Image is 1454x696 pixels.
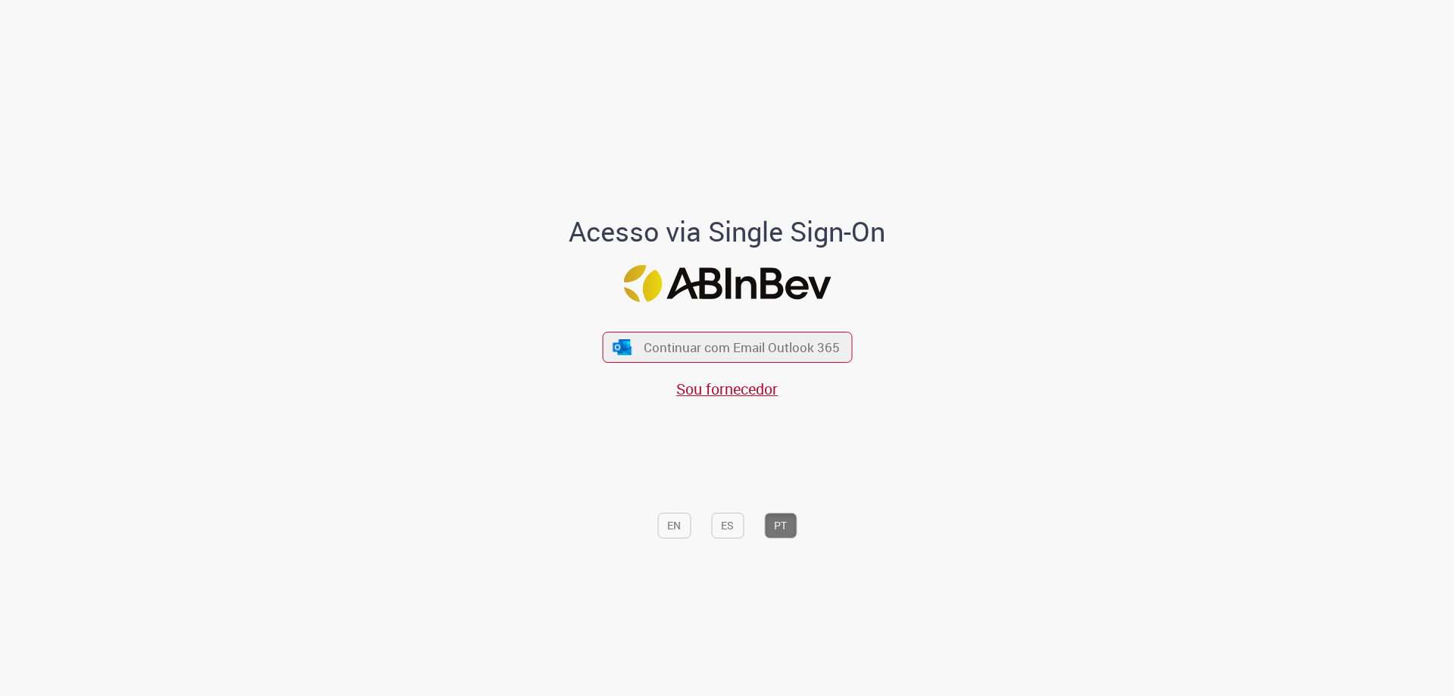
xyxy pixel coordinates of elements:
button: ícone Azure/Microsoft 360 Continuar com Email Outlook 365 [602,332,852,363]
h1: Acesso via Single Sign-On [517,217,938,247]
button: ES [711,513,744,538]
img: Logo ABInBev [623,265,831,302]
a: Sou fornecedor [676,379,778,399]
img: ícone Azure/Microsoft 360 [612,339,633,355]
button: EN [657,513,691,538]
span: Continuar com Email Outlook 365 [644,339,840,356]
button: PT [764,513,797,538]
